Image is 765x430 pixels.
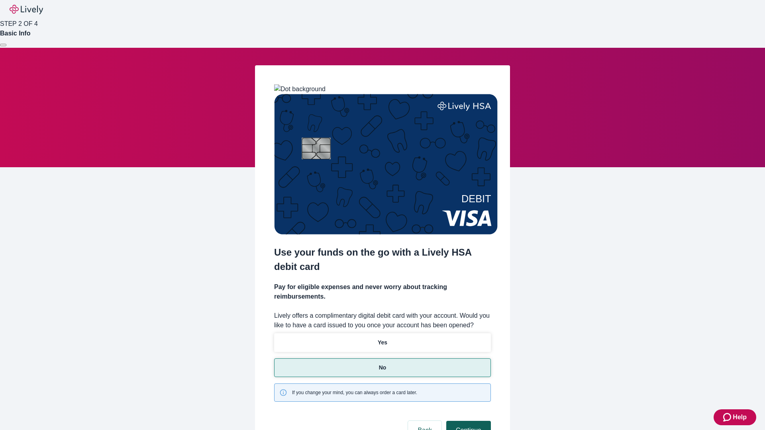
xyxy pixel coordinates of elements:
p: Yes [378,338,387,347]
button: Zendesk support iconHelp [714,409,756,425]
img: Debit card [274,94,498,235]
p: No [379,364,386,372]
span: If you change your mind, you can always order a card later. [292,389,417,396]
h2: Use your funds on the go with a Lively HSA debit card [274,245,491,274]
span: Help [733,412,747,422]
button: Yes [274,333,491,352]
button: No [274,358,491,377]
svg: Zendesk support icon [723,412,733,422]
img: Lively [10,5,43,14]
h4: Pay for eligible expenses and never worry about tracking reimbursements. [274,282,491,301]
img: Dot background [274,84,326,94]
label: Lively offers a complimentary digital debit card with your account. Would you like to have a card... [274,311,491,330]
